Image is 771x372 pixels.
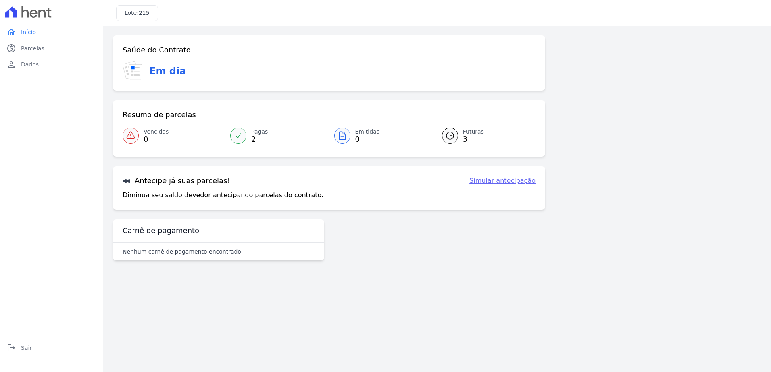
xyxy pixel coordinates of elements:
[139,10,150,16] span: 215
[144,128,169,136] span: Vencidas
[3,40,100,56] a: paidParcelas
[21,44,44,52] span: Parcelas
[123,45,191,55] h3: Saúde do Contrato
[6,60,16,69] i: person
[123,124,225,147] a: Vencidas 0
[251,128,268,136] span: Pagas
[6,27,16,37] i: home
[144,136,169,143] span: 0
[469,176,536,186] a: Simular antecipação
[225,124,329,147] a: Pagas 2
[355,128,380,136] span: Emitidas
[125,9,150,17] h3: Lote:
[463,128,484,136] span: Futuras
[21,28,36,36] span: Início
[21,344,32,352] span: Sair
[3,56,100,72] a: personDados
[251,136,268,143] span: 2
[149,64,186,79] h3: Em dia
[463,136,484,143] span: 3
[123,190,323,200] p: Diminua seu saldo devedor antecipando parcelas do contrato.
[3,24,100,40] a: homeInício
[123,248,241,256] p: Nenhum carnê de pagamento encontrado
[3,340,100,356] a: logoutSair
[6,43,16,53] i: paid
[329,124,432,147] a: Emitidas 0
[21,60,39,68] span: Dados
[123,226,199,236] h3: Carnê de pagamento
[355,136,380,143] span: 0
[123,110,196,120] h3: Resumo de parcelas
[123,176,230,186] h3: Antecipe já suas parcelas!
[432,124,536,147] a: Futuras 3
[6,343,16,353] i: logout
